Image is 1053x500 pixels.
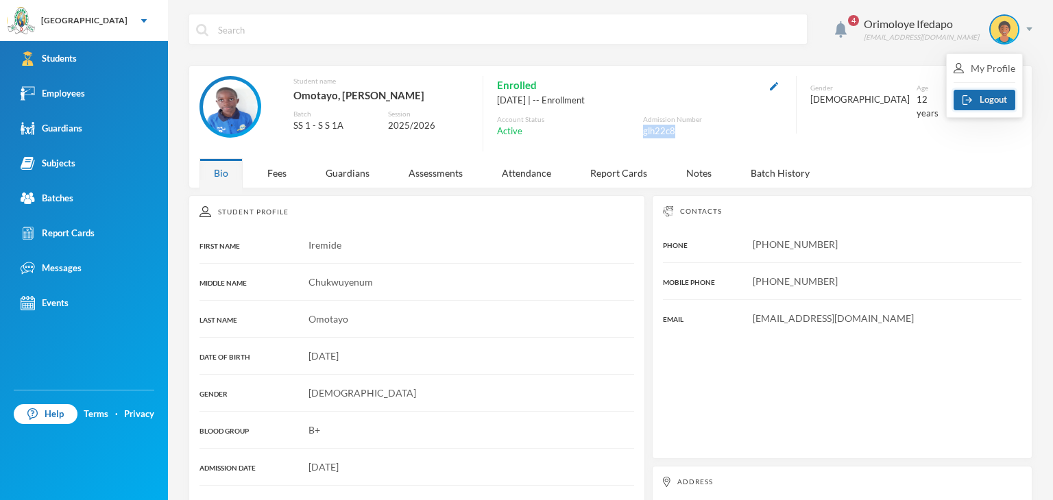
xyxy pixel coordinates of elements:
[203,79,258,134] img: STUDENT
[954,90,1015,110] button: Logout
[663,206,1021,216] div: Contacts
[864,32,979,42] div: [EMAIL_ADDRESS][DOMAIN_NAME]
[115,408,118,421] div: ·
[497,114,636,125] div: Account Status
[954,61,1015,75] div: My Profile
[293,86,469,104] div: Omotayo, [PERSON_NAME]
[293,76,469,86] div: Student name
[388,109,469,119] div: Session
[308,276,373,288] span: Chukwuyenum
[311,158,384,188] div: Guardians
[308,350,339,362] span: [DATE]
[199,158,243,188] div: Bio
[21,226,95,240] div: Report Cards
[864,16,979,32] div: Orimoloye Ifedapo
[84,408,108,421] a: Terms
[14,404,77,425] a: Help
[643,114,782,125] div: Admission Number
[253,158,301,188] div: Fees
[41,14,128,27] div: [GEOGRAPHIC_DATA]
[21,296,69,310] div: Events
[388,119,469,133] div: 2025/2026
[766,77,782,93] button: Edit
[293,119,377,133] div: SS 1 - S S 1A
[394,158,477,188] div: Assessments
[21,156,75,171] div: Subjects
[196,24,208,36] img: search
[308,313,348,325] span: Omotayo
[991,16,1018,43] img: STUDENT
[753,275,838,287] span: [PHONE_NUMBER]
[917,93,946,120] div: 12 years
[21,86,85,101] div: Employees
[8,8,35,35] img: logo
[217,14,800,45] input: Search
[917,83,946,93] div: Age
[308,239,341,251] span: Iremide
[21,51,77,66] div: Students
[308,387,416,399] span: [DEMOGRAPHIC_DATA]
[672,158,726,188] div: Notes
[848,15,859,26] span: 4
[308,461,339,473] span: [DATE]
[643,125,782,138] div: glh22c8
[293,109,377,119] div: Batch
[497,125,522,138] span: Active
[308,424,320,436] span: B+
[21,261,82,275] div: Messages
[199,206,634,217] div: Student Profile
[497,76,537,94] span: Enrolled
[810,83,910,93] div: Gender
[576,158,662,188] div: Report Cards
[497,94,782,108] div: [DATE] | -- Enrollment
[21,191,73,205] div: Batches
[753,312,914,324] span: [EMAIL_ADDRESS][DOMAIN_NAME]
[663,477,1021,487] div: Address
[487,158,566,188] div: Attendance
[21,121,82,136] div: Guardians
[810,93,910,107] div: [DEMOGRAPHIC_DATA]
[124,408,154,421] a: Privacy
[753,238,838,250] span: [PHONE_NUMBER]
[736,158,824,188] div: Batch History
